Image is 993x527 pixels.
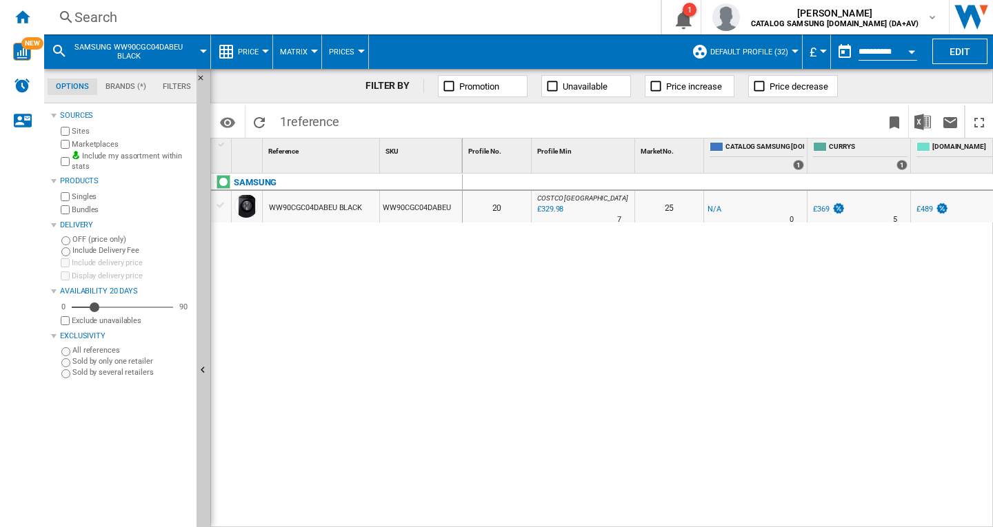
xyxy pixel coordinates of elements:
[916,205,933,214] div: £489
[541,75,631,97] button: Unavailable
[72,205,191,215] label: Bundles
[914,114,931,130] img: excel-24x24.png
[48,79,97,95] md-tab-item: Options
[914,203,949,216] div: £489
[459,81,499,92] span: Promotion
[268,147,299,155] span: Reference
[936,105,964,138] button: Send this report by email
[60,286,191,297] div: Availability 20 Days
[61,127,70,136] input: Sites
[725,142,804,154] span: CATALOG SAMSUNG [DOMAIN_NAME] (DA+AV)
[61,153,70,170] input: Include my assortment within stats
[61,192,70,201] input: Singles
[899,37,924,62] button: Open calendar
[14,77,30,94] img: alerts-logo.svg
[810,45,816,59] span: £
[154,79,199,95] md-tab-item: Filters
[72,245,191,256] label: Include Delivery Fee
[61,258,70,267] input: Include delivery price
[535,203,563,216] div: Last updated : Monday, 13 October 2025 10:06
[811,203,845,216] div: £369
[813,205,830,214] div: £369
[617,213,621,227] div: Delivery Time : 7 days
[51,34,203,69] div: SAMSUNG WW90CGC04DABEU BLACK
[708,203,721,216] div: N/A
[710,48,788,56] span: Default profile (32)
[380,191,462,223] div: WW90CGC04DABEU
[645,75,734,97] button: Price increase
[74,8,625,27] div: Search
[58,302,69,312] div: 0
[909,105,936,138] button: Download in Excel
[269,192,362,224] div: WW90CGC04DABEU BLACK
[793,160,804,170] div: 1 offers sold by CATALOG SAMSUNG UK.IE (DA+AV)
[61,205,70,214] input: Bundles
[534,138,634,160] div: Profile Min Sort None
[61,358,70,367] input: Sold by only one retailer
[214,110,241,134] button: Options
[280,34,314,69] div: Matrix
[438,75,528,97] button: Promotion
[218,34,265,69] div: Price
[61,271,70,280] input: Display delivery price
[770,81,828,92] span: Price decrease
[61,247,70,256] input: Include Delivery Fee
[72,151,80,159] img: mysite-bg-18x18.png
[751,6,919,20] span: [PERSON_NAME]
[707,138,807,173] div: CATALOG SAMSUNG [DOMAIN_NAME] (DA+AV) 1 offers sold by CATALOG SAMSUNG UK.IE (DA+AV)
[234,138,262,160] div: Sort None
[790,213,794,227] div: Delivery Time : 0 day
[280,48,308,56] span: Matrix
[72,300,173,314] md-slider: Availability
[73,34,198,69] button: SAMSUNG WW90CGC04DABEU BLACK
[463,191,531,223] div: 20
[72,151,191,172] label: Include my assortment within stats
[61,347,70,356] input: All references
[710,34,795,69] button: Default profile (32)
[635,191,703,223] div: 25
[60,331,191,342] div: Exclusivity
[638,138,703,160] div: Market No. Sort None
[329,34,361,69] button: Prices
[238,34,265,69] button: Price
[273,105,346,134] span: 1
[60,110,191,121] div: Sources
[365,79,424,93] div: FILTER BY
[965,105,993,138] button: Maximize
[21,37,43,50] span: NEW
[245,105,273,138] button: Reload
[537,194,628,202] span: COSTCO [GEOGRAPHIC_DATA]
[468,147,501,155] span: Profile No.
[72,345,191,355] label: All references
[234,174,277,191] div: Click to filter on that brand
[72,126,191,136] label: Sites
[465,138,531,160] div: Sort None
[881,105,908,138] button: Bookmark this report
[72,234,191,245] label: OFF (price only)
[97,79,154,95] md-tab-item: Brands (*)
[72,192,191,202] label: Singles
[683,3,696,17] div: 1
[73,43,184,61] span: SAMSUNG WW90CGC04DABEU BLACK
[265,138,379,160] div: Reference Sort None
[72,271,191,281] label: Display delivery price
[197,69,213,94] button: Hide
[72,367,191,378] label: Sold by several retailers
[72,139,191,149] label: Marketplaces
[692,34,795,69] div: Default profile (32)
[537,147,572,155] span: Profile Min
[935,203,949,214] img: promotionV3.png
[329,48,354,56] span: Prices
[383,138,462,160] div: SKU Sort None
[893,213,897,227] div: Delivery Time : 5 days
[60,220,191,231] div: Delivery
[641,147,674,155] span: Market No.
[832,203,845,214] img: promotionV3.png
[72,316,191,326] label: Exclude unavailables
[638,138,703,160] div: Sort None
[751,19,919,28] b: CATALOG SAMSUNG [DOMAIN_NAME] (DA+AV)
[61,369,70,378] input: Sold by several retailers
[810,34,823,69] button: £
[829,142,907,154] span: CURRYS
